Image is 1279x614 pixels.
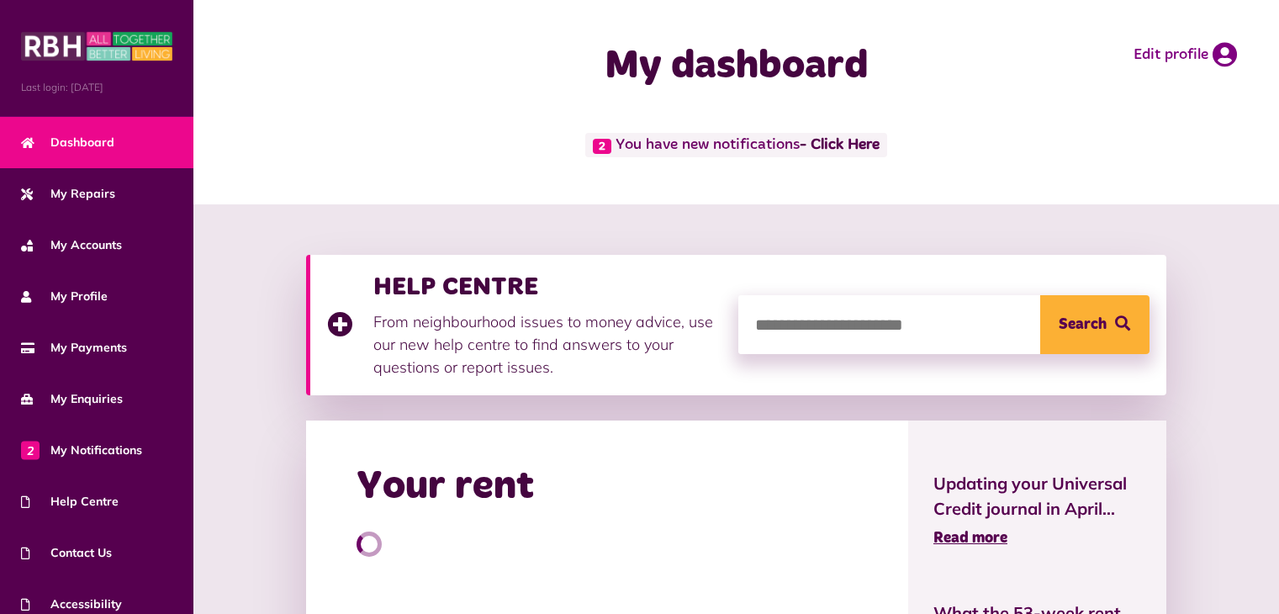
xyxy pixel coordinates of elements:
span: Accessibility [21,595,122,613]
span: You have new notifications [585,133,886,157]
span: Updating your Universal Credit journal in April... [933,471,1141,521]
span: 2 [593,139,611,154]
h2: Your rent [357,463,534,511]
h3: HELP CENTRE [373,272,721,302]
span: Read more [933,531,1007,546]
button: Search [1040,295,1150,354]
a: Updating your Universal Credit journal in April... Read more [933,471,1141,550]
span: My Repairs [21,185,115,203]
span: My Profile [21,288,108,305]
a: - Click Here [800,138,880,153]
span: Help Centre [21,493,119,511]
img: MyRBH [21,29,172,63]
span: My Accounts [21,236,122,254]
span: Contact Us [21,544,112,562]
a: Edit profile [1134,42,1237,67]
span: My Notifications [21,442,142,459]
p: From neighbourhood issues to money advice, use our new help centre to find answers to your questi... [373,310,721,378]
span: Dashboard [21,134,114,151]
span: 2 [21,441,40,459]
span: Search [1059,295,1107,354]
span: My Payments [21,339,127,357]
h1: My dashboard [482,42,991,91]
span: Last login: [DATE] [21,80,172,95]
span: My Enquiries [21,390,123,408]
